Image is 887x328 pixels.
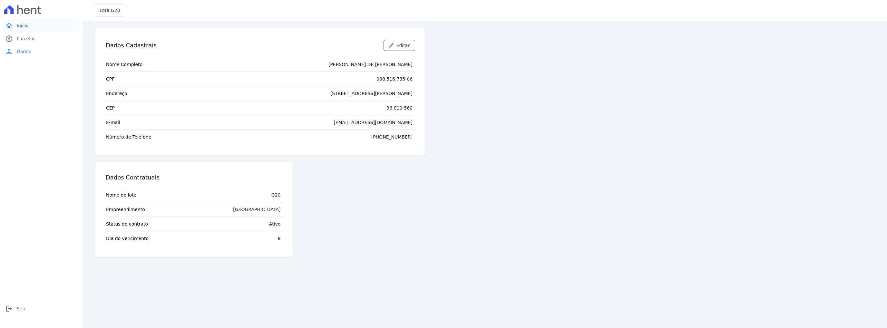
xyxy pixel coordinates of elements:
span: Início [17,23,29,29]
i: home [5,22,13,30]
div: [PERSON_NAME] DE [PERSON_NAME] [328,61,413,68]
span: Dados [17,48,31,55]
span: Editar [396,42,410,49]
span: Dia do vencimento [106,235,149,242]
h3: Dados Cadastrais [106,42,157,49]
span: Status do contrato [106,221,148,227]
div: 038.516.735-06 [376,76,413,82]
i: paid [5,35,13,43]
h3: Lote: [100,7,120,14]
div: [GEOGRAPHIC_DATA] [233,206,280,213]
span: Sair [17,305,25,312]
a: personDados [3,45,80,58]
span: CPF [106,76,114,82]
a: logoutSair [3,302,80,315]
span: Nome do lote [106,192,136,198]
div: Ativo [269,221,281,227]
div: [PHONE_NUMBER] [371,134,413,140]
span: E-mail [106,119,120,126]
i: person [5,48,13,55]
span: Número de Telefone [106,134,151,140]
span: Empreendimento [106,206,145,213]
div: 36.010-560 [386,105,413,111]
div: 8 [278,235,280,242]
a: paidParcelas [3,32,80,45]
div: G20 [271,192,281,198]
span: G20 [111,8,120,13]
span: CEP [106,105,115,111]
span: Parcelas [17,35,35,42]
span: Nome Completo [106,61,142,68]
div: [STREET_ADDRESS][PERSON_NAME] [330,90,413,97]
div: [EMAIL_ADDRESS][DOMAIN_NAME] [334,119,413,126]
a: Editar [384,40,415,51]
span: Endereço [106,90,127,97]
i: logout [5,305,13,313]
a: homeInício [3,19,80,32]
h3: Dados Contratuais [106,174,160,181]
